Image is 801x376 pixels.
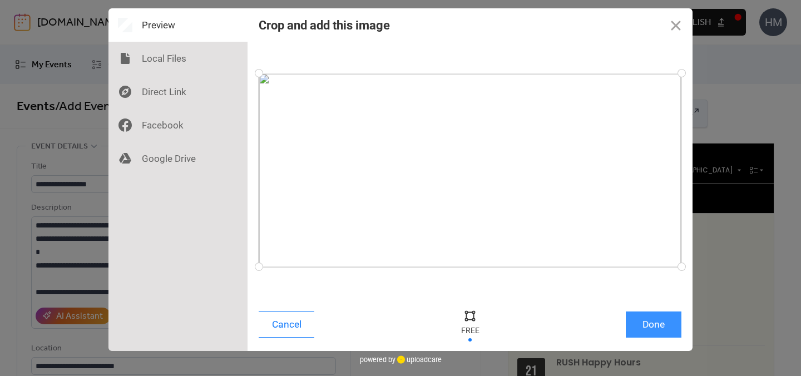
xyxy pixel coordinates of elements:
[659,8,693,42] button: Close
[108,108,248,142] div: Facebook
[259,311,314,338] button: Cancel
[108,142,248,175] div: Google Drive
[626,311,681,338] button: Done
[360,351,442,368] div: powered by
[108,75,248,108] div: Direct Link
[108,8,248,42] div: Preview
[108,42,248,75] div: Local Files
[395,355,442,364] a: uploadcare
[259,18,390,32] div: Crop and add this image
